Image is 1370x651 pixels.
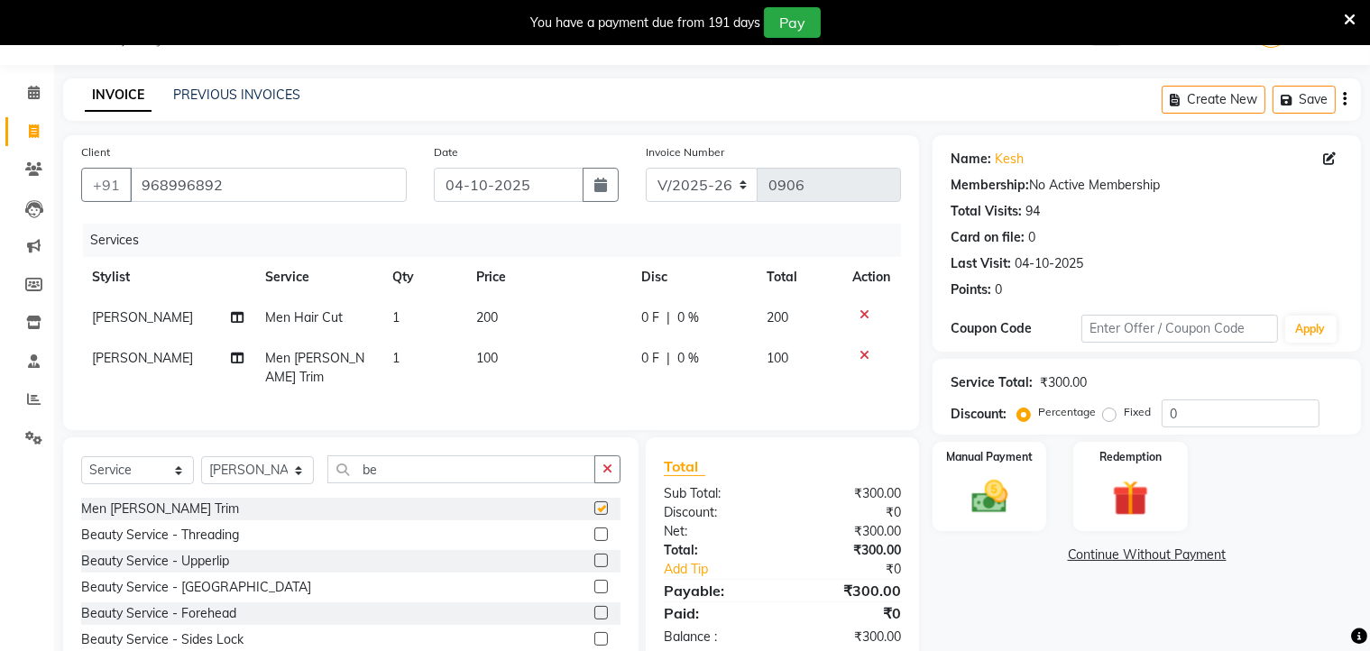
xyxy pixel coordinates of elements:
[646,144,724,160] label: Invoice Number
[783,503,915,522] div: ₹0
[951,373,1033,392] div: Service Total:
[476,309,498,325] span: 200
[81,526,239,545] div: Beauty Service - Threading
[81,604,236,623] div: Beauty Service - Forehead
[756,257,841,298] th: Total
[951,254,1011,273] div: Last Visit:
[1273,86,1336,114] button: Save
[265,309,343,325] span: Men Hair Cut
[641,308,659,327] span: 0 F
[783,628,915,646] div: ₹300.00
[783,522,915,541] div: ₹300.00
[946,449,1033,465] label: Manual Payment
[961,476,1019,518] img: _cash.svg
[1124,404,1151,420] label: Fixed
[667,308,670,327] span: |
[951,228,1025,247] div: Card on file:
[83,224,915,257] div: Services
[664,457,705,476] span: Total
[254,257,382,298] th: Service
[650,628,783,646] div: Balance :
[81,168,132,202] button: +91
[530,14,760,32] div: You have a payment due from 191 days
[783,602,915,624] div: ₹0
[1028,228,1035,247] div: 0
[951,319,1081,338] div: Coupon Code
[650,503,783,522] div: Discount:
[1015,254,1083,273] div: 04-10-2025
[81,144,110,160] label: Client
[1038,404,1096,420] label: Percentage
[476,350,498,366] span: 100
[764,7,821,38] button: Pay
[265,350,364,385] span: Men [PERSON_NAME] Trim
[951,176,1343,195] div: No Active Membership
[650,602,783,624] div: Paid:
[951,280,991,299] div: Points:
[995,150,1024,169] a: Kesh
[1162,86,1265,114] button: Create New
[81,500,239,518] div: Men [PERSON_NAME] Trim
[650,522,783,541] div: Net:
[677,308,699,327] span: 0 %
[434,144,458,160] label: Date
[92,350,193,366] span: [PERSON_NAME]
[641,349,659,368] span: 0 F
[81,630,244,649] div: Beauty Service - Sides Lock
[841,257,901,298] th: Action
[677,349,699,368] span: 0 %
[783,541,915,560] div: ₹300.00
[783,580,915,601] div: ₹300.00
[1101,476,1160,520] img: _gift.svg
[81,578,311,597] div: Beauty Service - [GEOGRAPHIC_DATA]
[465,257,630,298] th: Price
[783,484,915,503] div: ₹300.00
[173,87,300,103] a: PREVIOUS INVOICES
[805,560,915,579] div: ₹0
[650,484,783,503] div: Sub Total:
[650,580,783,601] div: Payable:
[936,546,1357,564] a: Continue Without Payment
[1025,202,1040,221] div: 94
[951,150,991,169] div: Name:
[630,257,756,298] th: Disc
[951,176,1029,195] div: Membership:
[767,350,788,366] span: 100
[1040,373,1087,392] div: ₹300.00
[1285,316,1337,343] button: Apply
[767,309,788,325] span: 200
[995,280,1002,299] div: 0
[650,560,805,579] a: Add Tip
[92,309,193,325] span: [PERSON_NAME]
[1099,449,1162,465] label: Redemption
[667,349,670,368] span: |
[392,309,400,325] span: 1
[951,405,1007,424] div: Discount:
[85,79,152,112] a: INVOICE
[951,202,1022,221] div: Total Visits:
[130,168,407,202] input: Search by Name/Mobile/Email/Code
[1081,315,1277,343] input: Enter Offer / Coupon Code
[81,257,254,298] th: Stylist
[327,455,595,483] input: Search or Scan
[382,257,466,298] th: Qty
[650,541,783,560] div: Total:
[392,350,400,366] span: 1
[81,552,229,571] div: Beauty Service - Upperlip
